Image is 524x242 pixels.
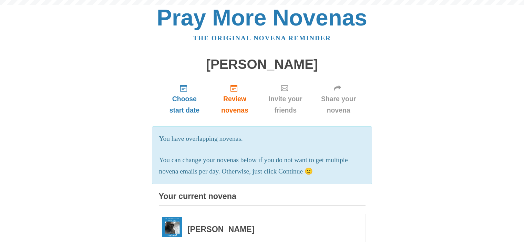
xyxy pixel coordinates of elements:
h3: Your current novena [159,192,366,206]
span: Share your novena [319,93,359,116]
a: Share your novena [312,78,366,119]
span: Review novenas [217,93,252,116]
span: Invite your friends [266,93,305,116]
p: You have overlapping novenas. [159,133,365,145]
h3: [PERSON_NAME] [187,225,347,234]
p: You can change your novenas below if you do not want to get multiple novena emails per day. Other... [159,155,365,177]
a: Review novenas [210,78,259,119]
a: Pray More Novenas [157,5,367,30]
a: Choose start date [159,78,210,119]
h1: [PERSON_NAME] [159,57,366,72]
span: Choose start date [166,93,204,116]
a: Invite your friends [259,78,312,119]
a: The original novena reminder [193,34,331,42]
img: Novena image [162,217,182,237]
